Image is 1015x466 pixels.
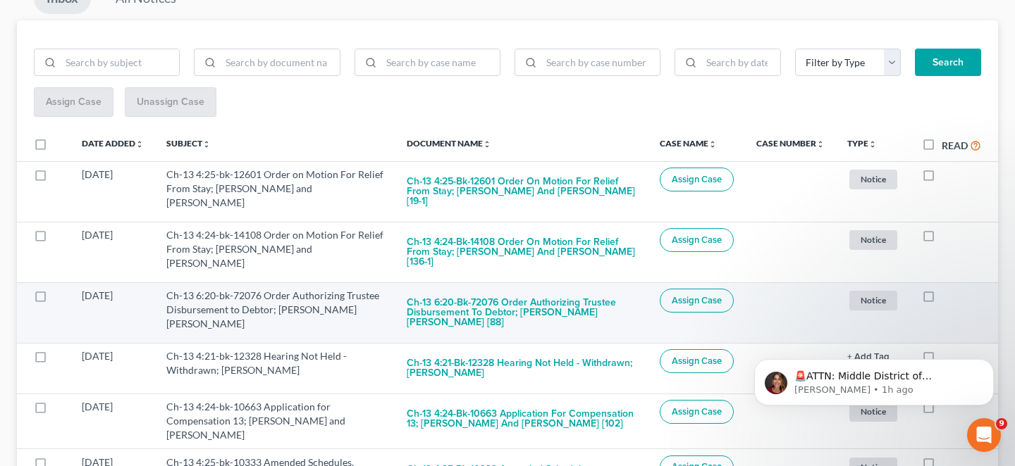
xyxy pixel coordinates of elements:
[155,282,395,343] td: Ch-13 6:20-bk-72076 Order Authorizing Trustee Disbursement to Debtor; [PERSON_NAME] [PERSON_NAME]
[70,282,155,343] td: [DATE]
[135,140,144,149] i: unfold_more
[868,140,877,149] i: unfold_more
[672,295,722,306] span: Assign Case
[407,138,491,149] a: Document Nameunfold_more
[381,49,500,76] input: Search by case name
[847,289,899,312] a: Notice
[660,168,734,191] button: Assign Case
[733,329,1015,428] iframe: Intercom notifications message
[849,170,897,189] span: Notice
[849,291,897,310] span: Notice
[660,138,717,149] a: Case Nameunfold_more
[672,406,722,417] span: Assign Case
[407,289,637,336] button: Ch-13 6:20-bk-72076 Order Authorizing Trustee Disbursement to Debtor; [PERSON_NAME] [PERSON_NAME]...
[407,228,637,276] button: Ch-13 4:24-bk-14108 Order on Motion For Relief From Stay; [PERSON_NAME] and [PERSON_NAME] [136-1]
[701,49,780,76] input: Search by date
[166,138,211,149] a: Subjectunfold_more
[847,138,877,149] a: Typeunfold_more
[708,140,717,149] i: unfold_more
[70,222,155,282] td: [DATE]
[82,138,144,149] a: Date Addedunfold_more
[155,222,395,282] td: Ch-13 4:24-bk-14108 Order on Motion For Relief From Stay; [PERSON_NAME] and [PERSON_NAME]
[660,289,734,313] button: Assign Case
[407,400,637,438] button: Ch-13 4:24-bk-10663 Application for Compensation 13; [PERSON_NAME] and [PERSON_NAME] [102]
[483,140,491,149] i: unfold_more
[407,168,637,215] button: Ch-13 4:25-bk-12601 Order on Motion For Relief From Stay; [PERSON_NAME] and [PERSON_NAME] [19-1]
[155,343,395,393] td: Ch-13 4:21-bk-12328 Hearing Not Held - Withdrawn; [PERSON_NAME]
[847,228,899,251] a: Notice
[756,138,825,149] a: Case Numberunfold_more
[70,393,155,448] td: [DATE]
[942,138,968,153] label: Read
[70,161,155,222] td: [DATE]
[847,168,899,191] a: Notice
[672,234,722,246] span: Assign Case
[816,140,825,149] i: unfold_more
[849,230,897,249] span: Notice
[61,49,179,76] input: Search by subject
[996,418,1007,429] span: 9
[660,349,734,373] button: Assign Case
[660,228,734,252] button: Assign Case
[70,343,155,393] td: [DATE]
[967,418,1001,452] iframe: Intercom live chat
[915,49,981,77] button: Search
[672,174,722,185] span: Assign Case
[221,49,339,76] input: Search by document name
[672,355,722,367] span: Assign Case
[155,161,395,222] td: Ch-13 4:25-bk-12601 Order on Motion For Relief From Stay; [PERSON_NAME] and [PERSON_NAME]
[155,393,395,448] td: Ch-13 4:24-bk-10663 Application for Compensation 13; [PERSON_NAME] and [PERSON_NAME]
[202,140,211,149] i: unfold_more
[541,49,660,76] input: Search by case number
[407,349,637,387] button: Ch-13 4:21-bk-12328 Hearing Not Held - Withdrawn; [PERSON_NAME]
[660,400,734,424] button: Assign Case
